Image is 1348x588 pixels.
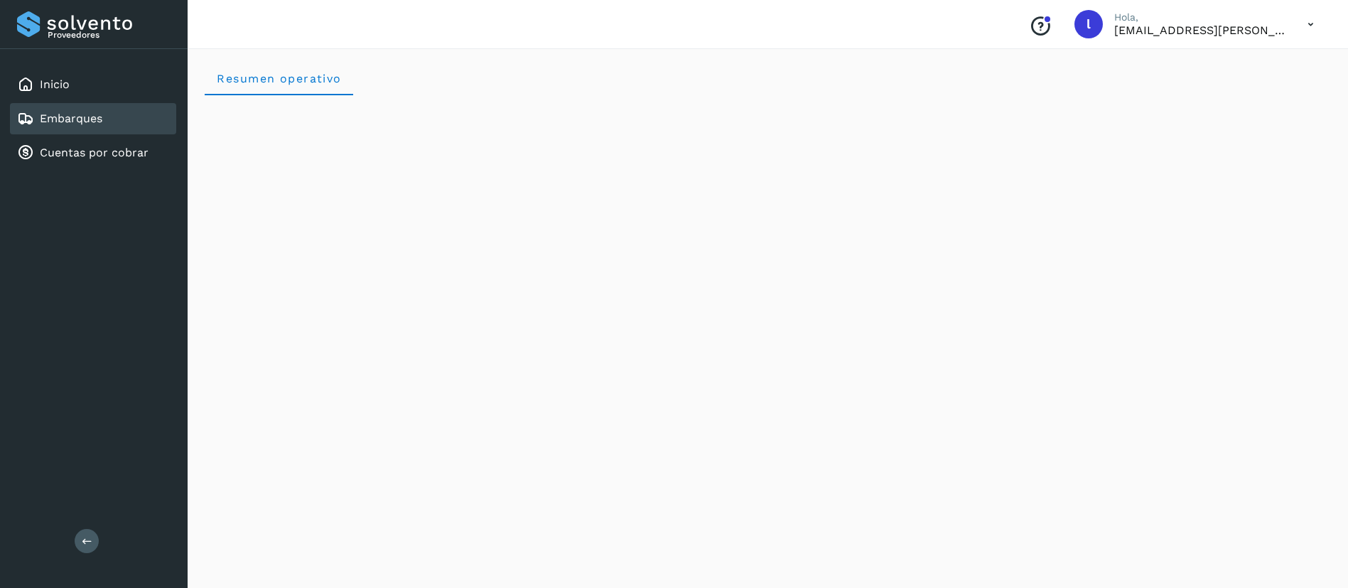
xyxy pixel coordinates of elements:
[1114,11,1285,23] p: Hola,
[48,30,171,40] p: Proveedores
[1114,23,1285,37] p: lauraamalia.castillo@xpertal.com
[40,77,70,91] a: Inicio
[10,103,176,134] div: Embarques
[10,69,176,100] div: Inicio
[40,146,149,159] a: Cuentas por cobrar
[40,112,102,125] a: Embarques
[10,137,176,169] div: Cuentas por cobrar
[216,72,342,85] span: Resumen operativo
